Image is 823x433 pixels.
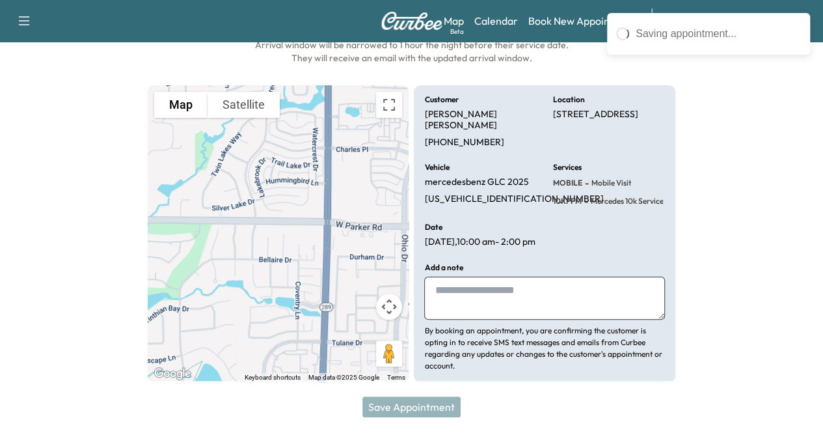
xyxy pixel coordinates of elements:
a: Terms (opens in new tab) [386,374,405,381]
p: [DATE] , 10:00 am - 2:00 pm [424,236,535,248]
p: By booking an appointment, you are confirming the customer is opting in to receive SMS text messa... [424,325,665,372]
span: Mobile Visit [588,178,631,188]
button: Show street map [154,92,208,118]
h6: Vehicle [424,163,449,171]
a: Book New Appointment [528,13,638,29]
p: [PERSON_NAME] [PERSON_NAME] [424,109,537,132]
div: Beta [450,27,464,36]
span: MOBILE [552,178,582,188]
span: - [582,176,588,189]
h6: Date [424,223,442,231]
button: Show satellite imagery [208,92,280,118]
h6: Add a note [424,264,463,272]
h6: Services [552,163,581,171]
p: [PHONE_NUMBER] [424,137,504,148]
h6: Customer [424,96,458,104]
img: Google [151,365,194,382]
p: [US_VEHICLE_IDENTIFICATION_NUMBER] [424,193,603,205]
span: Mercedes 10k Service [587,196,663,206]
a: Open this area in Google Maps (opens a new window) [151,365,194,382]
div: Saving appointment... [636,26,801,42]
p: [STREET_ADDRESS] [552,109,638,120]
a: Calendar [474,13,518,29]
button: Map camera controls [376,294,402,320]
h6: Location [552,96,584,104]
span: 10KPPM [552,196,581,206]
a: MapBeta [444,13,464,29]
button: Drag Pegman onto the map to open Street View [376,341,402,367]
span: - [581,195,587,208]
p: mercedesbenz GLC 2025 [424,176,528,188]
button: Toggle fullscreen view [376,92,402,118]
img: Curbee Logo [381,12,443,30]
h6: Arrival window will be narrowed to 1 hour the night before their service date. They will receive ... [148,38,675,64]
button: Keyboard shortcuts [244,373,300,382]
span: Map data ©2025 Google [308,374,379,381]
